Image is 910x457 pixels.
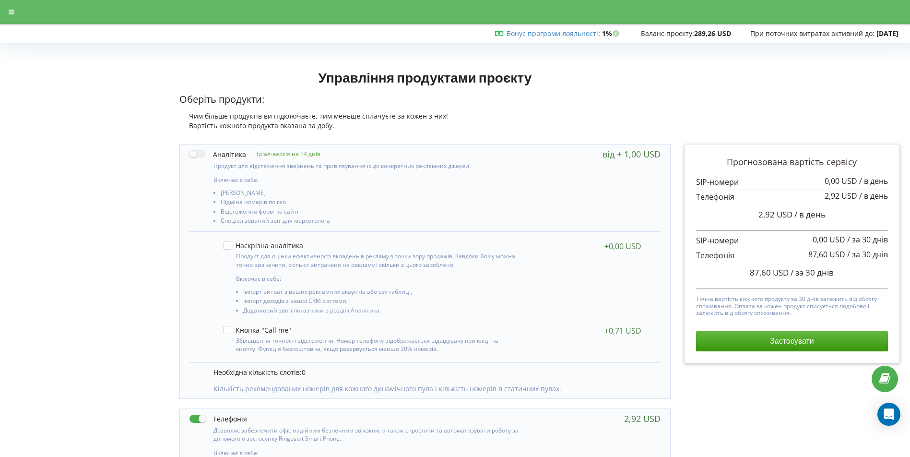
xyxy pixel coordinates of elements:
[246,150,320,158] p: Тріал-версія на 14 днів
[604,241,641,251] div: +0,00 USD
[189,414,247,424] label: Телефонія
[236,275,516,283] p: Включає в себе:
[221,217,519,227] li: Спеціалізований звіт для маркетолога
[603,149,661,159] div: від + 1,00 USD
[507,29,598,38] a: Бонус програми лояльності
[877,403,900,426] div: Open Intercom Messenger
[750,267,789,278] span: 87,60 USD
[794,209,826,220] span: / в день
[847,249,888,260] span: / за 30 днів
[213,368,651,377] p: Необхідна кількість слотів:
[213,384,651,394] p: Кількість рекомендованих номерів для кожного динамічного пула і кількість номерів в статичних пулах.
[302,368,306,377] span: 0
[602,29,622,38] strong: 1%
[221,199,519,208] li: Підміна номерів по гео
[179,111,671,121] div: Чим більше продуктів ви підключаєте, тим меньше сплачуєте за кожен з них!
[213,426,519,443] p: Дозволяє забезпечити офіс надійним безпечним зв'язком, а також спростити та автоматизувати роботу...
[221,190,519,199] li: [PERSON_NAME]
[221,208,519,217] li: Відстеження форм на сайті
[694,29,731,38] strong: 289,26 USD
[696,250,888,261] p: Телефонія
[236,337,516,353] p: Збільшення точності відстеження. Номер телефону відображається відвідувачу при кліці на кнопку. Ф...
[876,29,898,38] strong: [DATE]
[696,293,888,316] p: Точна вартість кожного продукту за 30 днів залежить від обсягу споживання. Оплата за кожен продук...
[859,176,888,186] span: / в день
[696,235,888,246] p: SIP-номери
[604,326,641,336] div: +0,71 USD
[189,149,246,159] label: Аналітика
[825,191,857,201] span: 2,92 USD
[825,176,857,186] span: 0,00 USD
[641,29,694,38] span: Баланс проєкту:
[243,298,516,307] li: Імпорт доходів з вашої CRM системи,
[696,156,888,168] p: Прогнозована вартість сервісу
[750,29,875,38] span: При поточних витратах активний до:
[808,249,845,260] span: 87,60 USD
[813,234,845,245] span: 0,00 USD
[213,176,519,184] p: Включає в себе:
[213,162,519,170] p: Продукт для відстеження звернень та прив'язування їх до конкретних рекламних джерел.
[859,191,888,201] span: / в день
[758,209,792,220] span: 2,92 USD
[223,326,291,334] label: Кнопка "Call me"
[624,414,661,423] div: 2,92 USD
[213,449,519,457] p: Включає в себе:
[179,69,671,86] h1: Управління продуктами проєкту
[223,241,303,250] label: Наскрізна аналітика
[696,177,888,188] p: SIP-номери
[236,252,516,268] p: Продукт для оцінки ефективності вкладень в рекламу з точки зору продажів. Завдяки йому можна точн...
[243,307,516,316] li: Додатковий звіт і показники в розділі Аналітика.
[243,289,516,298] li: Імпорт витрат з ваших рекламних акаунтів або csv таблиці,
[847,234,888,245] span: / за 30 днів
[507,29,600,38] span: :
[791,267,834,278] span: / за 30 днів
[696,192,888,203] p: Телефонія
[179,121,671,131] div: Вартість кожного продукта вказана за добу.
[696,331,888,351] button: Застосувати
[179,93,671,107] p: Оберіть продукти:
